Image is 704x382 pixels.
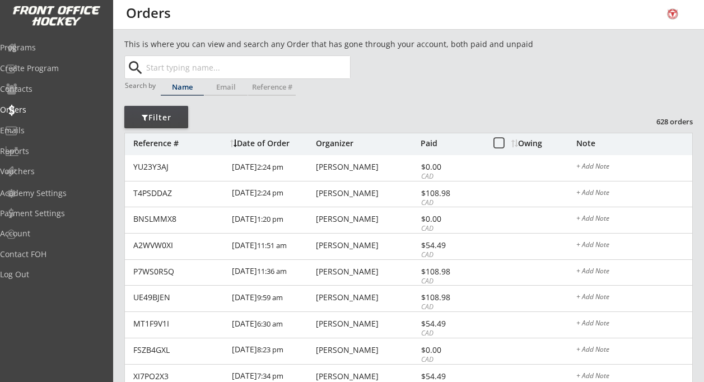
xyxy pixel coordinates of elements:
font: 2:24 pm [257,162,283,172]
div: [DATE] [232,181,313,207]
div: [PERSON_NAME] [316,215,418,223]
font: 6:30 am [257,319,283,329]
div: $108.98 [421,189,481,197]
div: $54.49 [421,320,481,328]
div: Owing [511,139,576,147]
div: [PERSON_NAME] [316,294,418,301]
div: + Add Note [576,241,692,250]
div: CAD [421,172,481,181]
div: Note [576,139,692,147]
div: Filter [124,112,188,123]
div: [PERSON_NAME] [316,268,418,276]
div: + Add Note [576,346,692,355]
div: [DATE] [232,207,313,232]
div: [DATE] [232,234,313,259]
div: Organizer [316,139,418,147]
div: Name [161,83,204,91]
div: A2WVW0XI [133,241,225,249]
div: P7WS0R5Q [133,268,225,276]
div: + Add Note [576,372,692,381]
div: [DATE] [232,260,313,285]
div: + Add Note [576,320,692,329]
font: 1:20 pm [257,214,283,224]
div: [DATE] [232,286,313,311]
div: [PERSON_NAME] [316,372,418,380]
div: Reference # [248,83,296,91]
div: MT1F9V1I [133,320,225,328]
div: XI7PO2X3 [133,372,225,380]
div: $108.98 [421,294,481,301]
div: [PERSON_NAME] [316,241,418,249]
div: [PERSON_NAME] [316,320,418,328]
div: + Add Note [576,268,692,277]
div: + Add Note [576,189,692,198]
div: + Add Note [576,163,692,172]
div: CAD [421,198,481,208]
div: CAD [421,329,481,338]
div: Search by [125,82,157,89]
font: 9:59 am [257,292,283,302]
font: 2:24 pm [257,188,283,198]
div: [DATE] [232,155,313,180]
div: $0.00 [421,163,481,171]
font: 8:23 pm [257,344,283,355]
div: UE49BJEN [133,294,225,301]
font: 11:51 am [257,240,287,250]
div: [PERSON_NAME] [316,163,418,171]
button: search [126,59,144,77]
div: $0.00 [421,346,481,354]
div: $0.00 [421,215,481,223]
div: Date of Order [230,139,313,147]
div: YU23Y3AJ [133,163,225,171]
div: $108.98 [421,268,481,276]
font: 7:34 pm [257,371,283,381]
div: CAD [421,224,481,234]
div: + Add Note [576,294,692,302]
font: 11:36 am [257,266,287,276]
div: $54.49 [421,372,481,380]
div: T4PSDDAZ [133,189,225,197]
div: BNSLMMX8 [133,215,225,223]
div: Email [204,83,248,91]
div: CAD [421,250,481,260]
div: CAD [421,302,481,312]
div: Reference # [133,139,225,147]
div: This is where you can view and search any Order that has gone through your account, both paid and... [124,39,597,50]
div: FSZB4GXL [133,346,225,354]
div: [PERSON_NAME] [316,346,418,354]
div: + Add Note [576,215,692,224]
div: [PERSON_NAME] [316,189,418,197]
input: Start typing name... [144,56,350,78]
div: [DATE] [232,312,313,337]
div: CAD [421,355,481,365]
div: CAD [421,277,481,286]
div: 628 orders [635,117,693,127]
div: Paid [421,139,481,147]
div: $54.49 [421,241,481,249]
div: [DATE] [232,338,313,364]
